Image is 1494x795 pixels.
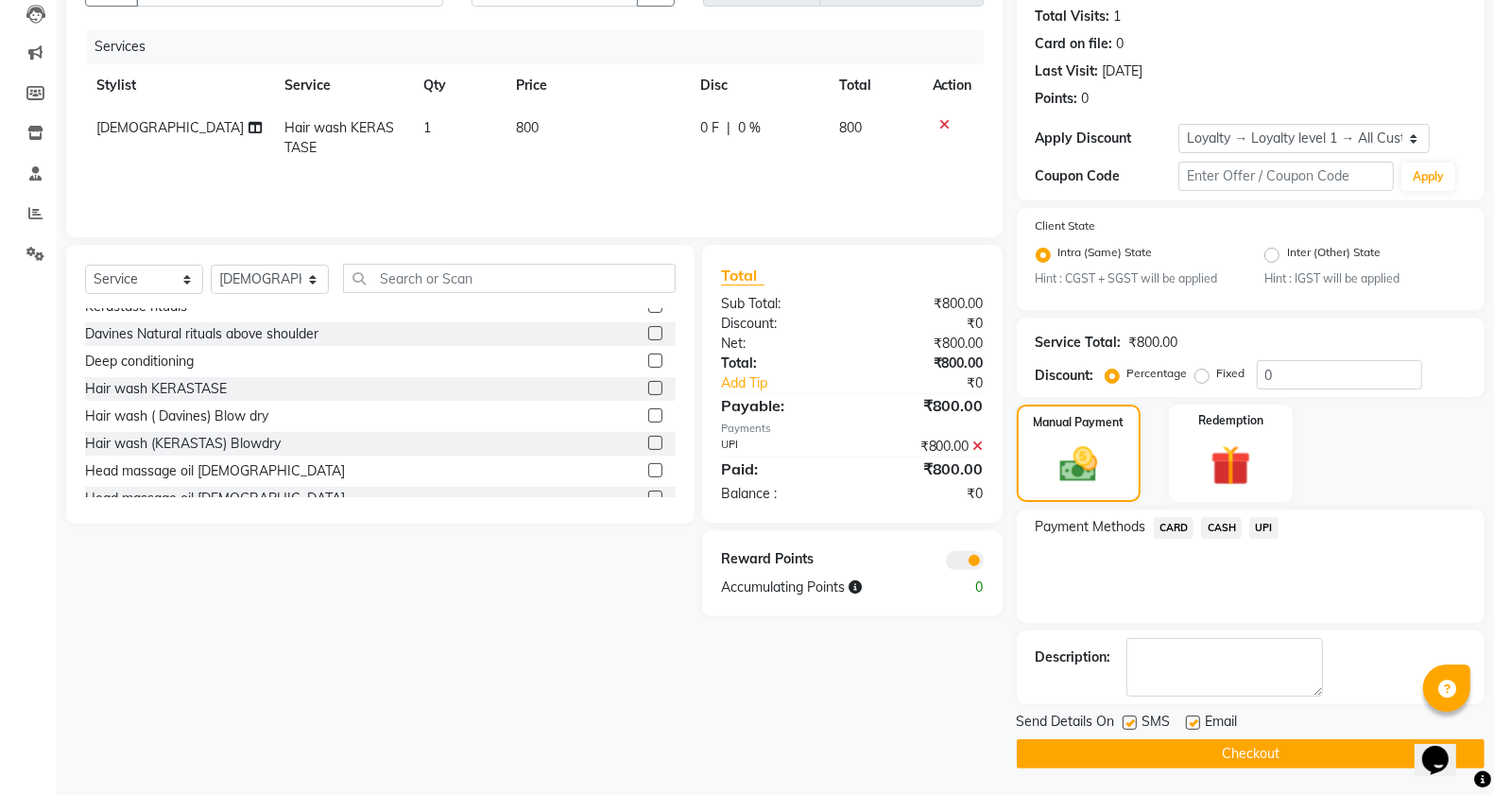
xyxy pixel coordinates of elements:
[85,434,281,454] div: Hair wash (KERASTAS) Blowdry
[1036,333,1122,353] div: Service Total:
[921,64,984,107] th: Action
[700,118,719,138] span: 0 F
[85,489,345,509] div: Head massage oil [DEMOGRAPHIC_DATA]
[1036,61,1099,81] div: Last Visit:
[1127,365,1188,382] label: Percentage
[707,394,852,417] div: Payable:
[707,294,852,314] div: Sub Total:
[721,266,764,285] span: Total
[852,334,998,354] div: ₹800.00
[1201,517,1242,539] span: CASH
[1033,414,1124,431] label: Manual Payment
[1114,7,1122,26] div: 1
[1415,719,1475,776] iframe: chat widget
[1036,129,1179,148] div: Apply Discount
[1287,244,1381,267] label: Inter (Other) State
[852,394,998,417] div: ₹800.00
[1129,333,1178,353] div: ₹800.00
[1036,648,1111,667] div: Description:
[1017,712,1115,735] span: Send Details On
[1154,517,1194,539] span: CARD
[1178,162,1394,191] input: Enter Offer / Coupon Code
[85,324,318,344] div: Davines Natural rituals above shoulder
[1217,365,1245,382] label: Fixed
[707,484,852,504] div: Balance :
[1017,739,1485,769] button: Checkout
[852,437,998,457] div: ₹800.00
[284,119,394,156] span: Hair wash KERASTASE
[1036,7,1110,26] div: Total Visits:
[343,264,676,293] input: Search or Scan
[707,373,876,393] a: Add Tip
[828,64,921,107] th: Total
[707,354,852,373] div: Total:
[1264,270,1466,287] small: Hint : IGST will be applied
[925,578,998,597] div: 0
[85,64,273,107] th: Stylist
[707,549,852,570] div: Reward Points
[273,64,412,107] th: Service
[738,118,761,138] span: 0 %
[1036,517,1146,537] span: Payment Methods
[423,119,431,136] span: 1
[852,484,998,504] div: ₹0
[707,437,852,457] div: UPI
[707,578,924,597] div: Accumulating Points
[1058,244,1153,267] label: Intra (Same) State
[1198,441,1262,490] img: _gift.svg
[1249,517,1279,539] span: UPI
[1401,163,1455,191] button: Apply
[1082,89,1090,109] div: 0
[852,314,998,334] div: ₹0
[1048,442,1109,486] img: _cash.svg
[707,334,852,354] div: Net:
[96,119,244,136] span: [DEMOGRAPHIC_DATA]
[1036,270,1237,287] small: Hint : CGST + SGST will be applied
[1036,34,1113,54] div: Card on file:
[689,64,828,107] th: Disc
[517,119,540,136] span: 800
[1036,89,1078,109] div: Points:
[1117,34,1125,54] div: 0
[85,461,345,481] div: Head massage oil [DEMOGRAPHIC_DATA]
[852,294,998,314] div: ₹800.00
[85,406,268,426] div: Hair wash ( Davines) Blow dry
[721,421,983,437] div: Payments
[87,29,998,64] div: Services
[1103,61,1143,81] div: [DATE]
[1036,366,1094,386] div: Discount:
[506,64,690,107] th: Price
[852,354,998,373] div: ₹800.00
[1036,217,1096,234] label: Client State
[707,314,852,334] div: Discount:
[877,373,998,393] div: ₹0
[412,64,505,107] th: Qty
[707,458,852,480] div: Paid:
[839,119,862,136] span: 800
[852,458,998,480] div: ₹800.00
[1036,166,1179,186] div: Coupon Code
[727,118,730,138] span: |
[85,352,194,372] div: Deep conditioning
[1206,712,1238,735] span: Email
[1198,412,1263,429] label: Redemption
[85,379,227,399] div: Hair wash KERASTASE
[1142,712,1171,735] span: SMS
